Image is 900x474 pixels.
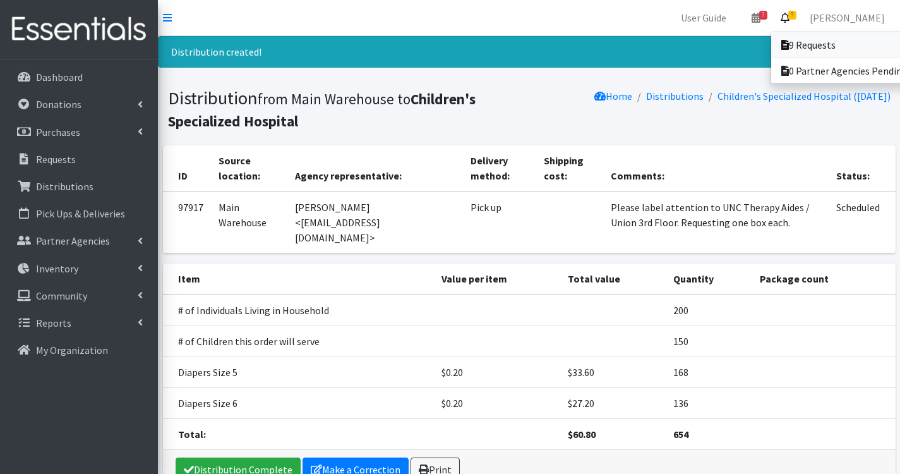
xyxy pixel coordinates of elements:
[752,264,895,295] th: Package count
[5,256,153,281] a: Inventory
[560,388,666,419] td: $27.20
[800,5,895,30] a: [PERSON_NAME]
[5,92,153,117] a: Donations
[163,357,434,388] td: Diapers Size 5
[788,11,796,20] span: 9
[434,388,560,419] td: $0.20
[666,357,752,388] td: 168
[287,191,464,253] td: [PERSON_NAME] <[EMAIL_ADDRESS][DOMAIN_NAME]>
[5,147,153,172] a: Requests
[5,174,153,199] a: Distributions
[560,357,666,388] td: $33.60
[211,191,287,253] td: Main Warehouse
[434,264,560,295] th: Value per item
[158,36,900,68] div: Distribution created!
[5,228,153,253] a: Partner Agencies
[168,90,476,130] b: Children's Specialized Hospital
[463,191,536,253] td: Pick up
[163,295,434,326] td: # of Individuals Living in Household
[771,5,800,30] a: 9
[594,90,632,102] a: Home
[666,264,752,295] th: Quantity
[36,98,81,111] p: Donations
[568,428,596,441] strong: $60.80
[671,5,736,30] a: User Guide
[666,295,752,326] td: 200
[287,145,464,191] th: Agency representative:
[36,126,80,138] p: Purchases
[36,153,76,166] p: Requests
[666,326,752,357] td: 150
[717,90,891,102] a: Children's Specialized Hospital ([DATE])
[673,428,688,441] strong: 654
[666,388,752,419] td: 136
[168,87,525,131] h1: Distribution
[741,5,771,30] a: 3
[536,145,603,191] th: Shipping cost:
[36,71,83,83] p: Dashboard
[5,201,153,226] a: Pick Ups & Deliveries
[36,234,110,247] p: Partner Agencies
[560,264,666,295] th: Total value
[463,145,536,191] th: Delivery method:
[36,289,87,302] p: Community
[163,388,434,419] td: Diapers Size 6
[36,262,78,275] p: Inventory
[5,310,153,336] a: Reports
[36,180,93,193] p: Distributions
[646,90,704,102] a: Distributions
[5,119,153,145] a: Purchases
[163,264,434,295] th: Item
[603,191,829,253] td: Please label attention to UNC Therapy Aides / Union 3rd Floor. Requesting one box each.
[36,344,108,356] p: My Organization
[178,428,206,441] strong: Total:
[5,283,153,308] a: Community
[163,145,211,191] th: ID
[36,207,125,220] p: Pick Ups & Deliveries
[5,8,153,51] img: HumanEssentials
[5,64,153,90] a: Dashboard
[168,90,476,130] small: from Main Warehouse to
[603,145,829,191] th: Comments:
[163,326,434,357] td: # of Children this order will serve
[829,191,895,253] td: Scheduled
[163,191,211,253] td: 97917
[759,11,767,20] span: 3
[36,317,71,329] p: Reports
[829,145,895,191] th: Status:
[211,145,287,191] th: Source location:
[434,357,560,388] td: $0.20
[5,337,153,363] a: My Organization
